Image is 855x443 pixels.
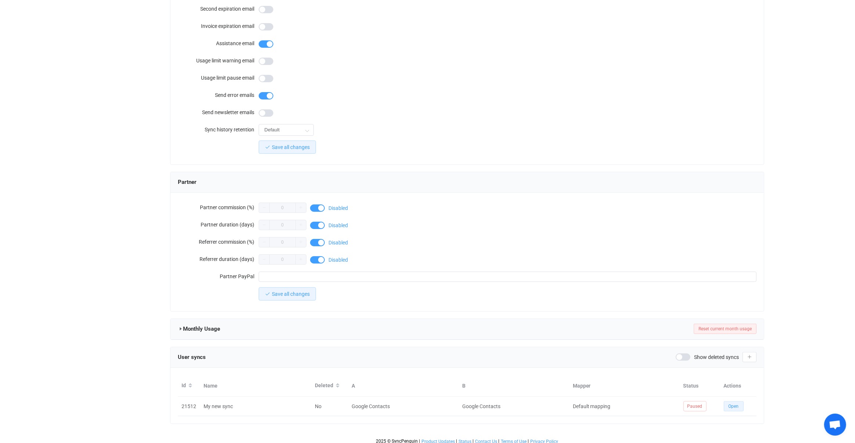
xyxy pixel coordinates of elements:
[178,105,259,120] label: Send newsletter emails
[178,352,206,363] span: User syncs
[178,200,259,215] label: Partner commission (%)
[459,402,568,411] div: Google Contacts
[729,404,739,409] span: Open
[694,355,739,360] span: Show deleted syncs
[178,36,259,51] label: Assistance email
[680,382,720,390] div: Status
[178,70,259,85] label: Usage limit pause email
[178,402,200,411] div: 21512
[569,402,679,411] div: Default mapping
[683,401,707,411] span: Paused
[698,326,752,331] span: Reset current month usage
[272,291,310,297] span: Save all changes
[200,382,311,390] div: Name
[200,402,311,411] div: My new sync
[311,380,348,392] div: Deleted
[724,401,744,411] button: Open
[348,382,459,390] div: A
[259,124,314,136] input: Select
[178,235,259,249] label: Referrer commission (%)
[694,324,757,334] button: Reset current month usage
[272,144,310,150] span: Save all changes
[178,1,259,16] label: Second expiration email
[328,223,348,228] span: Disabled
[178,177,197,188] span: Partner
[328,240,348,245] span: Disabled
[178,380,200,392] div: Id
[178,217,259,232] label: Partner duration (days)
[178,252,259,266] label: Referrer duration (days)
[569,382,680,390] div: Mapper
[259,141,316,154] button: Save all changes
[311,402,348,411] div: No
[178,53,259,68] label: Usage limit warning email
[328,257,348,262] span: Disabled
[724,403,744,409] a: Open
[178,269,259,284] label: Partner PayPal
[178,88,259,102] label: Send error emails
[348,402,458,411] div: Google Contacts
[720,382,757,390] div: Actions
[824,414,846,436] div: Open chat
[178,19,259,33] label: Invoice expiration email
[328,206,348,211] span: Disabled
[459,382,569,390] div: B
[259,287,316,301] button: Save all changes
[183,323,220,334] span: Monthly Usage
[178,122,259,137] label: Sync history retention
